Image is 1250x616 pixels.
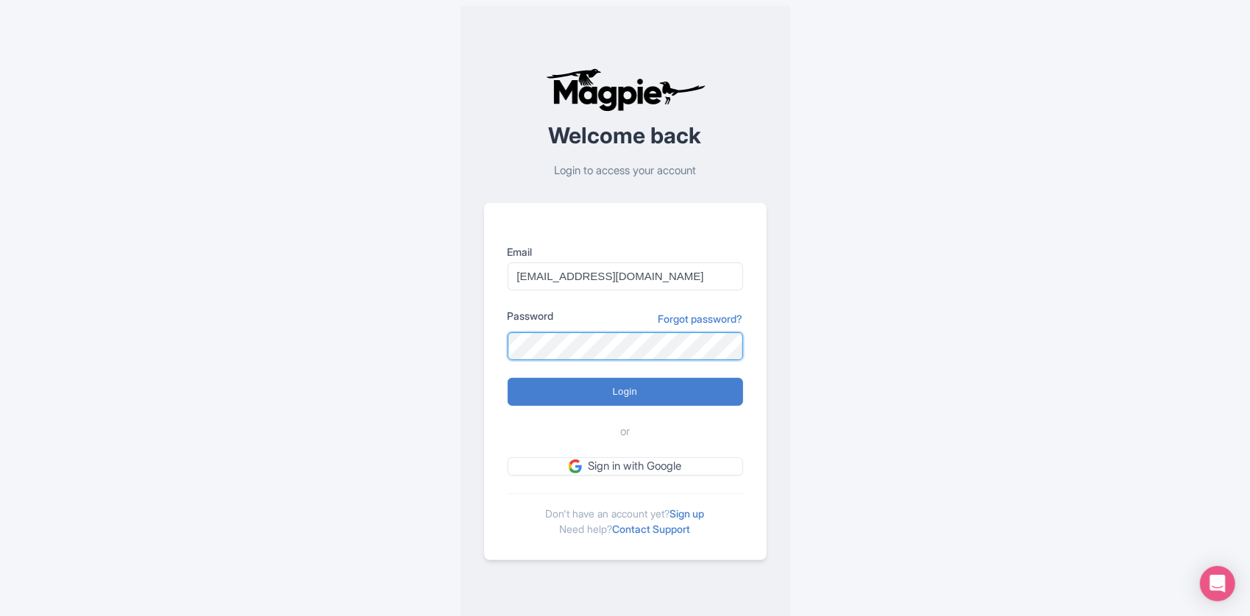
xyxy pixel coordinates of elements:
h2: Welcome back [484,123,767,148]
input: you@example.com [508,262,743,290]
div: Don't have an account yet? Need help? [508,493,743,537]
label: Email [508,244,743,259]
label: Password [508,308,554,323]
img: logo-ab69f6fb50320c5b225c76a69d11143b.png [542,68,708,112]
a: Sign up [670,507,705,520]
span: or [620,423,630,440]
a: Sign in with Google [508,457,743,476]
input: Login [508,378,743,406]
p: Login to access your account [484,162,767,179]
a: Contact Support [613,523,691,535]
a: Forgot password? [658,311,743,326]
img: google.svg [569,459,582,473]
div: Open Intercom Messenger [1200,566,1235,601]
